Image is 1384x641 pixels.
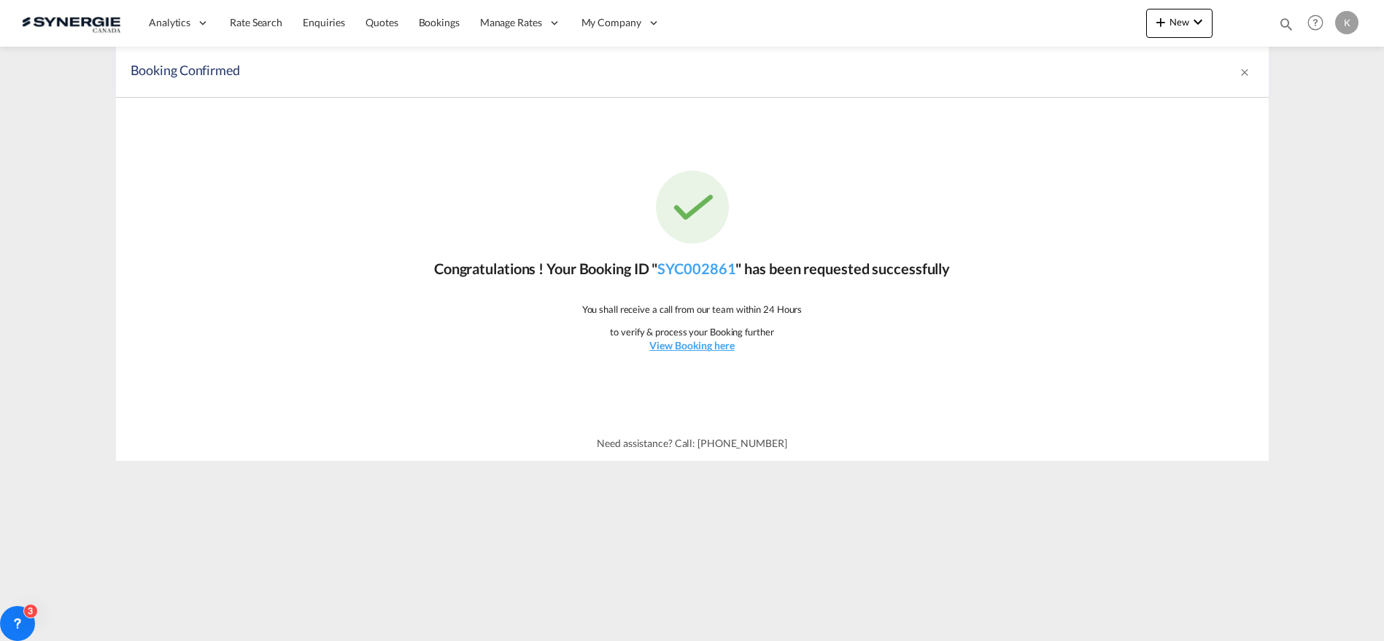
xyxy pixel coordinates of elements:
span: My Company [581,15,641,30]
div: K [1335,11,1358,34]
span: Help [1303,10,1328,35]
md-icon: icon-chevron-down [1189,13,1207,31]
p: You shall receive a call from our team within 24 Hours [582,303,803,316]
md-icon: icon-magnify [1278,16,1294,32]
p: Congratulations ! Your Booking ID " " has been requested successfully [434,258,950,279]
div: Help [1303,10,1335,36]
p: to verify & process your Booking further [610,325,773,338]
p: Need assistance? Call: [PHONE_NUMBER] [597,436,786,451]
button: icon-plus 400-fgNewicon-chevron-down [1146,9,1213,38]
span: Analytics [149,15,190,30]
div: icon-magnify [1278,16,1294,38]
a: SYC002861 [657,260,735,277]
span: Bookings [419,16,460,28]
span: Enquiries [303,16,345,28]
span: Quotes [366,16,398,28]
span: New [1152,16,1207,28]
span: Rate Search [230,16,282,28]
md-icon: icon-plus 400-fg [1152,13,1170,31]
div: Booking Confirmed [131,61,1029,82]
u: View Booking here [649,339,734,351]
img: 1f56c880d42311ef80fc7dca854c8e59.png [22,7,120,39]
span: Manage Rates [480,15,542,30]
md-icon: icon-close [1239,66,1250,78]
